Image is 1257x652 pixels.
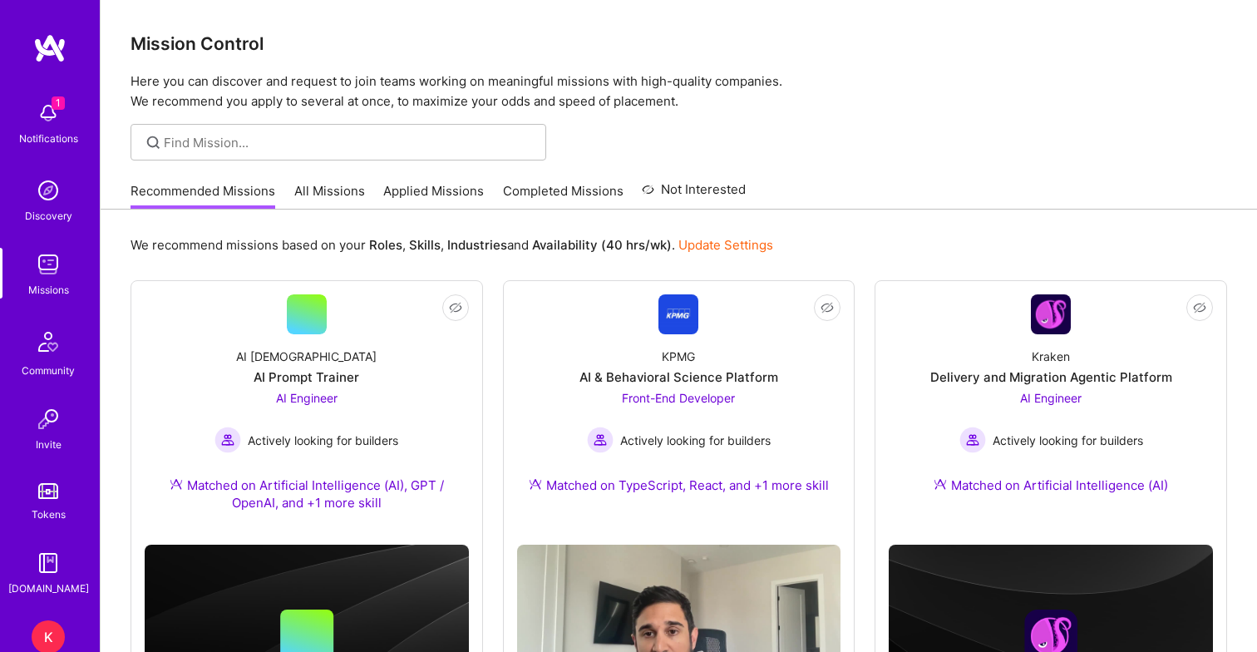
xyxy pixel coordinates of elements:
div: [DOMAIN_NAME] [8,580,89,597]
img: Community [28,322,68,362]
i: icon EyeClosed [821,301,834,314]
i: icon EyeClosed [449,301,462,314]
span: Actively looking for builders [620,432,771,449]
div: Tokens [32,506,66,523]
img: Ateam Purple Icon [934,477,947,491]
b: Industries [447,237,507,253]
img: Ateam Purple Icon [170,477,183,491]
h3: Mission Control [131,33,1227,54]
div: AI [DEMOGRAPHIC_DATA] [236,348,377,365]
img: Company Logo [658,294,698,334]
input: Find Mission... [164,134,534,151]
div: Matched on TypeScript, React, and +1 more skill [529,477,829,494]
a: Completed Missions [503,182,624,210]
img: Actively looking for builders [959,427,986,453]
b: Roles [369,237,402,253]
span: 1 [52,96,65,110]
i: icon SearchGrey [144,133,163,152]
span: Actively looking for builders [993,432,1143,449]
p: We recommend missions based on your , , and . [131,236,773,254]
a: Update Settings [678,237,773,253]
a: Applied Missions [383,182,484,210]
div: Matched on Artificial Intelligence (AI), GPT / OpenAI, and +1 more skill [145,477,469,511]
img: teamwork [32,248,65,281]
b: Skills [409,237,441,253]
span: Front-End Developer [622,391,735,405]
img: bell [32,96,65,130]
img: Invite [32,403,65,436]
img: discovery [32,174,65,207]
div: Community [22,362,75,379]
img: Actively looking for builders [587,427,614,453]
span: AI Engineer [276,391,338,405]
span: AI Engineer [1020,391,1082,405]
div: AI Prompt Trainer [254,368,359,386]
div: AI & Behavioral Science Platform [579,368,778,386]
a: Company LogoKrakenDelivery and Migration Agentic PlatformAI Engineer Actively looking for builder... [889,294,1213,514]
img: tokens [38,483,58,499]
div: Notifications [19,130,78,147]
b: Availability (40 hrs/wk) [532,237,672,253]
a: All Missions [294,182,365,210]
span: Actively looking for builders [248,432,398,449]
div: Missions [28,281,69,299]
i: icon EyeClosed [1193,301,1206,314]
p: Here you can discover and request to join teams working on meaningful missions with high-quality ... [131,72,1227,111]
a: Recommended Missions [131,182,275,210]
img: logo [33,33,67,63]
div: Invite [36,436,62,453]
img: guide book [32,546,65,580]
div: Discovery [25,207,72,225]
img: Company Logo [1031,294,1071,334]
div: Matched on Artificial Intelligence (AI) [934,477,1168,494]
div: Delivery and Migration Agentic Platform [930,368,1172,386]
img: Actively looking for builders [214,427,241,453]
div: KPMG [662,348,695,365]
img: Ateam Purple Icon [529,477,542,491]
div: Kraken [1032,348,1070,365]
a: Company LogoKPMGAI & Behavioral Science PlatformFront-End Developer Actively looking for builders... [517,294,841,531]
a: Not Interested [642,180,746,210]
a: AI [DEMOGRAPHIC_DATA]AI Prompt TrainerAI Engineer Actively looking for buildersActively looking f... [145,294,469,531]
